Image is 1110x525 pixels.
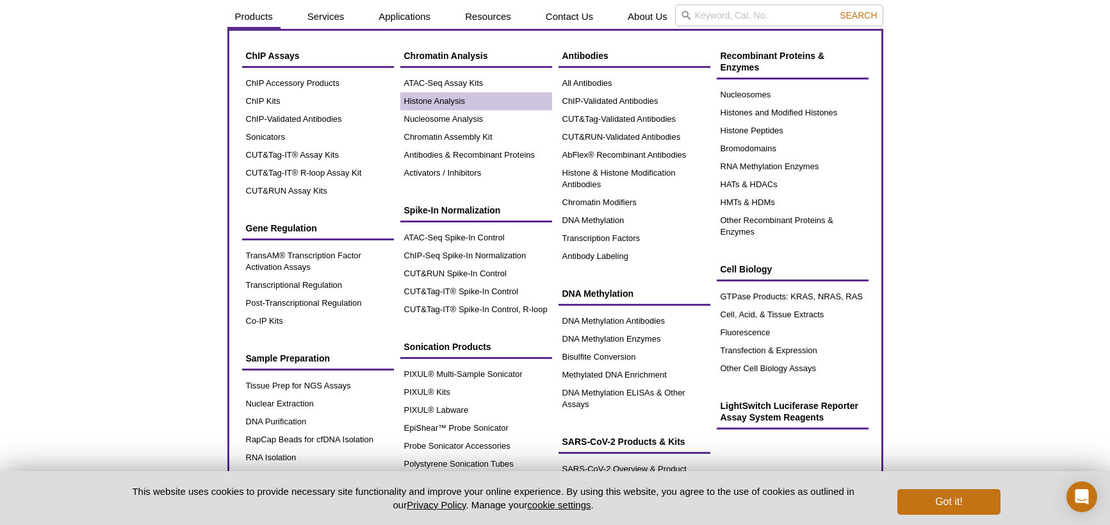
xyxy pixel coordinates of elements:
[110,485,877,512] p: This website uses cookies to provide necessary site functionality and improve your online experie...
[400,383,552,401] a: PIXUL® Kits
[559,44,710,68] a: Antibodies
[559,92,710,110] a: ChIP-Validated Antibodies
[371,4,438,29] a: Applications
[242,449,394,467] a: RNA Isolation
[717,122,869,140] a: Histone Peptides
[400,44,552,68] a: Chromatin Analysis
[559,281,710,306] a: DNA Methylation
[717,306,869,324] a: Cell, Acid, & Tissue Extracts
[721,401,858,422] span: LightSwitch Luciferase Reporter Assay System Reagents
[242,395,394,413] a: Nuclear Extraction
[457,4,519,29] a: Resources
[559,312,710,330] a: DNA Methylation Antibodies
[400,365,552,383] a: PIXUL® Multi-Sample Sonicator
[242,92,394,110] a: ChIP Kits
[242,294,394,312] a: Post-Transcriptional Regulation
[242,413,394,431] a: DNA Purification
[400,437,552,455] a: Probe Sonicator Accessories
[836,10,881,21] button: Search
[559,74,710,92] a: All Antibodies
[400,164,552,182] a: Activators / Inhibitors
[300,4,352,29] a: Services
[559,460,710,490] a: SARS-CoV-2 Overview & Product Data
[559,194,710,212] a: Chromatin Modifiers
[559,128,710,146] a: CUT&RUN-Validated Antibodies
[400,110,552,128] a: Nucleosome Analysis
[400,229,552,247] a: ATAC-Seq Spike-In Control
[242,247,394,276] a: TransAM® Transcription Factor Activation Assays
[400,265,552,283] a: CUT&RUN Spike-In Control
[242,276,394,294] a: Transcriptional Regulation
[400,146,552,164] a: Antibodies & Recombinant Proteins
[404,51,488,61] span: Chromatin Analysis
[559,330,710,348] a: DNA Methylation Enzymes
[242,346,394,371] a: Sample Preparation
[242,467,394,485] a: Accessory Products
[242,44,394,68] a: ChIP Assays
[1066,481,1097,512] div: Open Intercom Messenger
[559,247,710,265] a: Antibody Labeling
[538,4,601,29] a: Contact Us
[400,401,552,419] a: PIXUL® Labware
[717,104,869,122] a: Histones and Modified Histones
[562,437,685,447] span: SARS-CoV-2 Products & Kits
[400,247,552,265] a: ChIP-Seq Spike-In Normalization
[717,140,869,158] a: Bromodomains
[717,394,869,429] a: LightSwitch Luciferase Reporter Assay System Reagents
[400,92,552,110] a: Histone Analysis
[400,74,552,92] a: ATAC-Seq Assay Kits
[559,348,710,366] a: Bisulfite Conversion
[675,4,883,26] input: Keyword, Cat. No.
[717,257,869,281] a: Cell Biology
[559,384,710,413] a: DNA Methylation ELISAs & Other Assays
[562,51,608,61] span: Antibodies
[559,110,710,128] a: CUT&Tag-Validated Antibodies
[717,158,869,176] a: RNA Methylation Enzymes
[897,489,1000,515] button: Got it!
[717,342,869,360] a: Transfection & Expression
[242,146,394,164] a: CUT&Tag-IT® Assay Kits
[559,366,710,384] a: Methylated DNA Enrichment
[721,51,825,72] span: Recombinant Proteins & Enzymes
[717,44,869,79] a: Recombinant Proteins & Enzymes
[717,176,869,194] a: HATs & HDACs
[620,4,675,29] a: About Us
[242,312,394,330] a: Co-IP Kits
[559,146,710,164] a: AbFlex® Recombinant Antibodies
[242,431,394,449] a: RapCap Beads for cfDNA Isolation
[717,288,869,306] a: GTPase Products: KRAS, NRAS, RAS
[400,455,552,473] a: Polystyrene Sonication Tubes
[242,110,394,128] a: ChIP-Validated Antibodies
[559,429,710,454] a: SARS-CoV-2 Products & Kits
[400,335,552,359] a: Sonication Products
[242,164,394,182] a: CUT&Tag-IT® R-loop Assay Kit
[246,353,331,363] span: Sample Preparation
[400,283,552,301] a: CUT&Tag-IT® Spike-In Control
[242,216,394,240] a: Gene Regulation
[242,377,394,395] a: Tissue Prep for NGS Assays
[242,74,394,92] a: ChIP Accessory Products
[242,128,394,146] a: Sonicators
[717,360,869,378] a: Other Cell Biology Assays
[559,164,710,194] a: Histone & Histone Modification Antibodies
[404,342,491,352] span: Sonication Products
[717,212,869,241] a: Other Recombinant Proteins & Enzymes
[717,194,869,212] a: HMTs & HDMs
[717,324,869,342] a: Fluorescence
[559,212,710,229] a: DNA Methylation
[559,229,710,247] a: Transcription Factors
[404,205,501,215] span: Spike-In Normalization
[407,499,466,510] a: Privacy Policy
[840,10,877,21] span: Search
[721,264,772,274] span: Cell Biology
[227,4,281,29] a: Products
[400,128,552,146] a: Chromatin Assembly Kit
[242,182,394,200] a: CUT&RUN Assay Kits
[246,223,317,233] span: Gene Regulation
[717,86,869,104] a: Nucleosomes
[400,198,552,222] a: Spike-In Normalization
[400,419,552,437] a: EpiShear™ Probe Sonicator
[527,499,591,510] button: cookie settings
[562,288,633,299] span: DNA Methylation
[246,51,300,61] span: ChIP Assays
